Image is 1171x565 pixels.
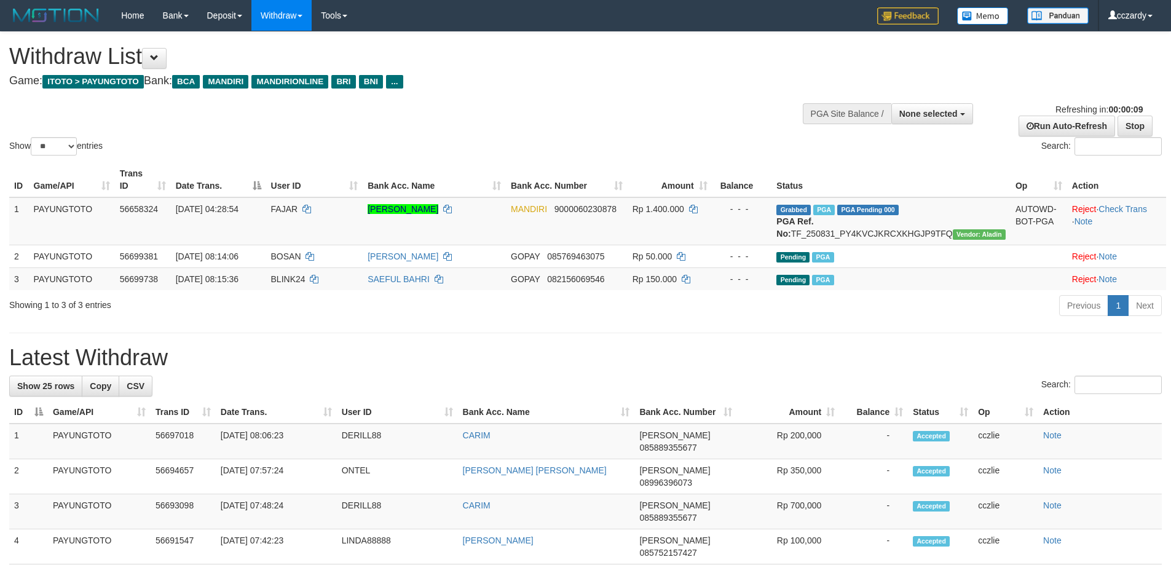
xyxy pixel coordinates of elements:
[1074,137,1162,156] input: Search:
[973,459,1038,494] td: cczlie
[913,536,950,547] span: Accepted
[176,274,239,284] span: [DATE] 08:15:36
[29,245,115,267] td: PAYUNGTOTO
[216,459,337,494] td: [DATE] 07:57:24
[840,529,908,564] td: -
[639,535,710,545] span: [PERSON_NAME]
[840,494,908,529] td: -
[48,424,151,459] td: PAYUNGTOTO
[891,103,973,124] button: None selected
[176,204,239,214] span: [DATE] 04:28:54
[337,424,458,459] td: DERILL88
[9,346,1162,370] h1: Latest Withdraw
[251,75,328,89] span: MANDIRIONLINE
[271,204,298,214] span: FAJAR
[776,252,810,263] span: Pending
[9,294,479,311] div: Showing 1 to 3 of 3 entries
[717,250,767,263] div: - - -
[9,267,29,290] td: 3
[1043,500,1062,510] a: Note
[48,494,151,529] td: PAYUNGTOTO
[266,162,363,197] th: User ID: activate to sort column ascending
[877,7,939,25] img: Feedback.jpg
[957,7,1009,25] img: Button%20Memo.svg
[216,529,337,564] td: [DATE] 07:42:23
[17,381,74,391] span: Show 25 rows
[48,401,151,424] th: Game/API: activate to sort column ascending
[1038,401,1162,424] th: Action
[1043,535,1062,545] a: Note
[837,205,899,215] span: PGA Pending
[1041,137,1162,156] label: Search:
[29,162,115,197] th: Game/API: activate to sort column ascending
[639,465,710,475] span: [PERSON_NAME]
[90,381,111,391] span: Copy
[1098,251,1117,261] a: Note
[633,274,677,284] span: Rp 150.000
[31,137,77,156] select: Showentries
[1041,376,1162,394] label: Search:
[1074,376,1162,394] input: Search:
[151,401,216,424] th: Trans ID: activate to sort column ascending
[127,381,144,391] span: CSV
[9,44,768,69] h1: Withdraw List
[1098,274,1117,284] a: Note
[547,251,604,261] span: Copy 085769463075 to clipboard
[953,229,1006,240] span: Vendor URL: https://payment4.1velocity.biz
[271,274,306,284] span: BLINK24
[216,401,337,424] th: Date Trans.: activate to sort column ascending
[9,197,29,245] td: 1
[29,267,115,290] td: PAYUNGTOTO
[771,197,1011,245] td: TF_250831_PY4KVCJKRCXKHGJP9TFQ
[337,401,458,424] th: User ID: activate to sort column ascending
[771,162,1011,197] th: Status
[48,529,151,564] td: PAYUNGTOTO
[511,204,547,214] span: MANDIRI
[1043,430,1062,440] a: Note
[913,466,950,476] span: Accepted
[639,478,692,488] span: Copy 08996396073 to clipboard
[1067,267,1166,290] td: ·
[9,376,82,397] a: Show 25 rows
[151,424,216,459] td: 56697018
[973,401,1038,424] th: Op: activate to sort column ascending
[639,443,696,452] span: Copy 085889355677 to clipboard
[463,465,607,475] a: [PERSON_NAME] [PERSON_NAME]
[386,75,403,89] span: ...
[812,275,834,285] span: Marked by cczlie
[120,274,158,284] span: 56699738
[120,251,158,261] span: 56699381
[712,162,772,197] th: Balance
[840,459,908,494] td: -
[42,75,144,89] span: ITOTO > PAYUNGTOTO
[337,529,458,564] td: LINDA88888
[1019,116,1115,136] a: Run Auto-Refresh
[639,513,696,523] span: Copy 085889355677 to clipboard
[803,103,891,124] div: PGA Site Balance /
[368,251,438,261] a: [PERSON_NAME]
[9,137,103,156] label: Show entries
[717,203,767,215] div: - - -
[9,162,29,197] th: ID
[151,494,216,529] td: 56693098
[331,75,355,89] span: BRI
[1043,465,1062,475] a: Note
[363,162,506,197] th: Bank Acc. Name: activate to sort column ascending
[1072,204,1097,214] a: Reject
[1118,116,1153,136] a: Stop
[9,401,48,424] th: ID: activate to sort column descending
[1072,251,1097,261] a: Reject
[639,430,710,440] span: [PERSON_NAME]
[840,401,908,424] th: Balance: activate to sort column ascending
[368,274,430,284] a: SAEFUL BAHRI
[639,548,696,558] span: Copy 085752157427 to clipboard
[547,274,604,284] span: Copy 082156069546 to clipboard
[908,401,973,424] th: Status: activate to sort column ascending
[216,424,337,459] td: [DATE] 08:06:23
[337,459,458,494] td: ONTEL
[9,75,768,87] h4: Game: Bank:
[176,251,239,261] span: [DATE] 08:14:06
[1072,274,1097,284] a: Reject
[511,251,540,261] span: GOPAY
[737,529,840,564] td: Rp 100,000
